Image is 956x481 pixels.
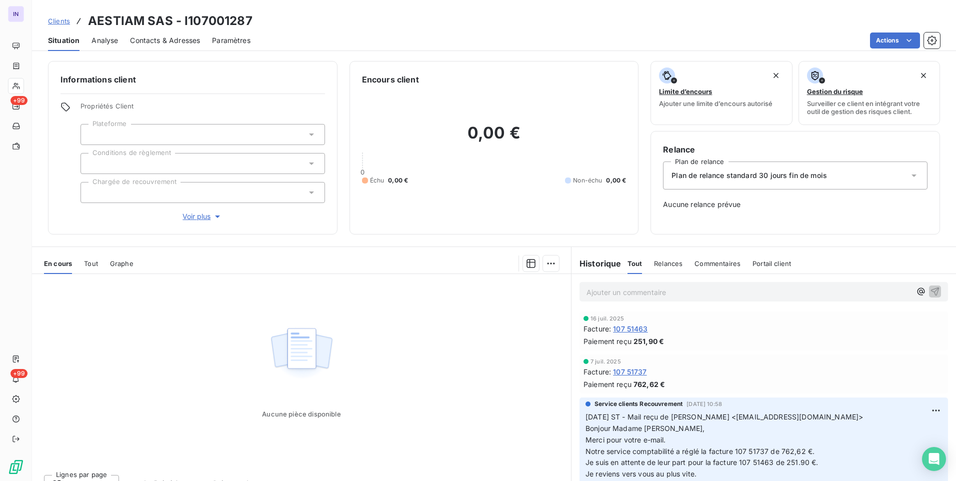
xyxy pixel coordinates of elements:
input: Ajouter une valeur [89,188,97,197]
span: 16 juil. 2025 [590,315,624,321]
span: 107 51737 [613,366,646,377]
span: +99 [10,96,27,105]
span: Notre service comptabilité a réglé la facture 107 51737 de 762,62 €. [585,447,814,455]
span: Échu [370,176,384,185]
button: Gestion du risqueSurveiller ce client en intégrant votre outil de gestion des risques client. [798,61,940,125]
span: Je reviens vers vous au plus vite. [585,469,696,478]
span: Voir plus [182,211,222,221]
div: Open Intercom Messenger [922,447,946,471]
span: +99 [10,369,27,378]
span: 0,00 € [606,176,626,185]
span: 107 51463 [613,323,647,334]
span: Paiement reçu [583,379,631,389]
h6: Encours client [362,73,419,85]
span: Facture : [583,366,611,377]
span: Merci pour votre e-mail. [585,435,666,444]
span: 0 [360,168,364,176]
h2: 0,00 € [362,123,626,153]
span: 0,00 € [388,176,408,185]
span: Graphe [110,259,133,267]
span: Non-échu [573,176,602,185]
span: Commentaires [694,259,740,267]
span: Paiement reçu [583,336,631,346]
button: Limite d’encoursAjouter une limite d’encours autorisé [650,61,792,125]
span: Limite d’encours [659,87,712,95]
span: Surveiller ce client en intégrant votre outil de gestion des risques client. [807,99,931,115]
h3: AESTIAM SAS - I107001287 [88,12,252,30]
span: En cours [44,259,72,267]
span: Situation [48,35,79,45]
span: Relances [654,259,682,267]
h6: Relance [663,143,927,155]
h6: Informations client [60,73,325,85]
span: Analyse [91,35,118,45]
img: Logo LeanPay [8,459,24,475]
input: Ajouter une valeur [89,130,97,139]
span: 7 juil. 2025 [590,358,621,364]
a: +99 [8,98,23,114]
div: IN [8,6,24,22]
button: Voir plus [80,211,325,222]
span: Je suis en attente de leur part pour la facture 107 51463 de 251.90 €. [585,458,818,466]
span: [DATE] ST - Mail reçu de [PERSON_NAME] <[EMAIL_ADDRESS][DOMAIN_NAME]> Bonjour Madame [PERSON_NAME], [585,412,863,432]
span: Clients [48,17,70,25]
span: Aucune relance prévue [663,199,927,209]
span: 251,90 € [633,336,664,346]
span: 762,62 € [633,379,665,389]
span: Plan de relance standard 30 jours fin de mois [671,170,827,180]
span: Service clients Recouvrement [594,399,682,408]
span: Paramètres [212,35,250,45]
span: Contacts & Adresses [130,35,200,45]
span: Gestion du risque [807,87,863,95]
button: Actions [870,32,920,48]
a: Clients [48,16,70,26]
span: [DATE] 10:58 [686,401,722,407]
span: Tout [84,259,98,267]
input: Ajouter une valeur [89,159,97,168]
span: Portail client [752,259,791,267]
span: Facture : [583,323,611,334]
img: Empty state [269,322,333,384]
h6: Historique [571,257,621,269]
span: Ajouter une limite d’encours autorisé [659,99,772,107]
span: Tout [627,259,642,267]
span: Aucune pièce disponible [262,410,340,418]
span: Propriétés Client [80,102,325,116]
